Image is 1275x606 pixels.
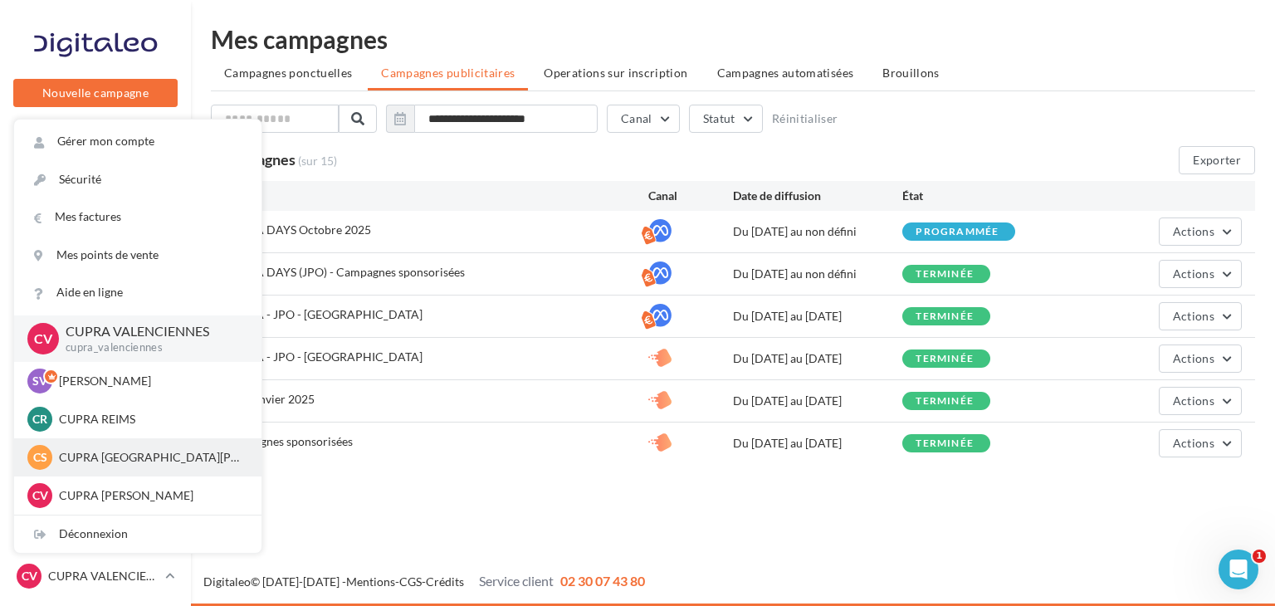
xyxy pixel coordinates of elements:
[882,66,940,80] span: Brouillons
[59,487,242,504] p: CUPRA [PERSON_NAME]
[916,396,974,407] div: terminée
[479,573,554,589] span: Service client
[916,354,974,364] div: terminée
[10,250,181,285] a: Visibilité en ligne
[648,188,733,204] div: Canal
[33,449,47,466] span: CS
[59,373,242,389] p: [PERSON_NAME]
[733,223,902,240] div: Du [DATE] au non défini
[607,105,680,133] button: Canal
[66,322,235,341] p: CUPRA VALENCIENNES
[224,307,423,321] span: CUPRA - JPO - MARS
[1173,224,1214,238] span: Actions
[1219,550,1258,589] iframe: Intercom live chat
[224,392,315,406] span: JPO Janvier 2025
[14,123,261,160] a: Gérer mon compte
[224,434,353,448] span: Campagnes sponsorisées
[733,188,902,204] div: Date de diffusion
[733,266,902,282] div: Du [DATE] au non défini
[203,574,645,589] span: © [DATE]-[DATE] - - -
[10,415,181,450] a: Calendrier
[10,511,181,560] a: Campagnes DataOnDemand
[10,332,181,367] a: Contacts
[1179,146,1255,174] button: Exporter
[399,574,422,589] a: CGS
[298,154,337,168] span: (sur 15)
[916,269,974,280] div: terminée
[733,435,902,452] div: Du [DATE] au [DATE]
[1173,309,1214,323] span: Actions
[224,265,465,279] span: CUPRA DAYS (JPO) - Campagnes sponsorisées
[14,237,261,274] a: Mes points de vente
[10,207,181,242] a: Boîte de réception8
[902,188,1072,204] div: État
[916,227,999,237] div: programmée
[10,456,181,505] a: PLV et print personnalisable
[14,274,261,311] a: Aide en ligne
[32,411,47,428] span: CR
[346,574,395,589] a: Mentions
[224,222,371,237] span: CUPRA DAYS Octobre 2025
[733,308,902,325] div: Du [DATE] au [DATE]
[1173,351,1214,365] span: Actions
[717,66,854,80] span: Campagnes automatisées
[13,560,178,592] a: CV CUPRA VALENCIENNES
[10,125,174,159] button: Notifications
[916,438,974,449] div: terminée
[14,516,261,553] div: Déconnexion
[13,79,178,107] button: Nouvelle campagne
[1173,393,1214,408] span: Actions
[14,198,261,236] a: Mes factures
[224,66,352,80] span: Campagnes ponctuelles
[224,188,648,204] div: Nom
[1159,429,1242,457] button: Actions
[10,166,181,201] a: Opérations
[916,311,974,322] div: terminée
[34,329,52,348] span: CV
[1159,217,1242,246] button: Actions
[203,574,251,589] a: Digitaleo
[14,161,261,198] a: Sécurité
[59,411,242,428] p: CUPRA REIMS
[224,349,423,364] span: CUPRA - JPO - MARS
[10,291,181,326] a: Campagnes
[1173,266,1214,281] span: Actions
[772,112,838,125] button: Réinitialiser
[66,340,235,355] p: cupra_valenciennes
[733,350,902,367] div: Du [DATE] au [DATE]
[426,574,464,589] a: Crédits
[544,66,687,80] span: Operations sur inscription
[1159,260,1242,288] button: Actions
[59,449,242,466] p: CUPRA [GEOGRAPHIC_DATA][PERSON_NAME]
[1253,550,1266,563] span: 1
[1159,387,1242,415] button: Actions
[689,105,763,133] button: Statut
[211,27,1255,51] div: Mes campagnes
[48,568,159,584] p: CUPRA VALENCIENNES
[32,373,47,389] span: SV
[1159,345,1242,373] button: Actions
[10,374,181,408] a: Médiathèque
[1173,436,1214,450] span: Actions
[733,393,902,409] div: Du [DATE] au [DATE]
[560,573,645,589] span: 02 30 07 43 80
[1159,302,1242,330] button: Actions
[22,568,37,584] span: CV
[32,487,48,504] span: CV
